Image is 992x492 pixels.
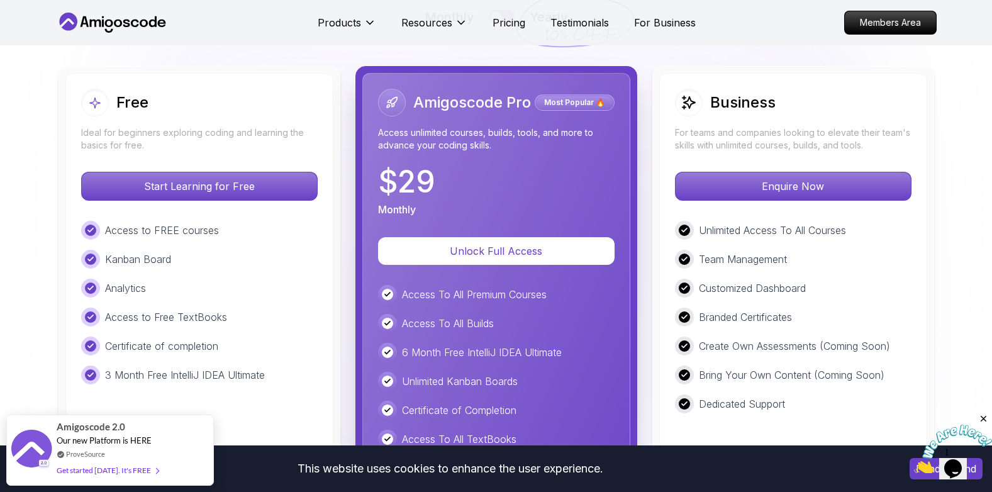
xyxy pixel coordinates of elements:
p: Access to Free TextBooks [105,310,227,325]
p: 6 Month Free IntelliJ IDEA Ultimate [402,345,562,360]
p: Start Learning for Free [82,172,317,200]
p: Customized Dashboard [699,281,806,296]
p: For teams and companies looking to elevate their team's skills with unlimited courses, builds, an... [675,126,911,152]
h2: Business [710,92,776,113]
p: Access To All Premium Courses [402,287,547,302]
a: Pricing [493,15,525,30]
a: ProveSource [66,449,105,459]
a: Start Learning for Free [81,180,318,193]
button: Unlock Full Access [378,237,615,265]
span: 1 [5,5,10,16]
p: $ 29 [378,167,435,197]
p: Bring Your Own Content (Coming Soon) [699,367,884,383]
p: Enquire Now [676,172,911,200]
p: Resources [401,15,452,30]
p: Kanban Board [105,252,171,267]
p: Certificate of completion [105,338,218,354]
p: Unlock Full Access [393,243,599,259]
p: Analytics [105,281,146,296]
p: Team Management [699,252,787,267]
p: Access unlimited courses, builds, tools, and more to advance your coding skills. [378,126,615,152]
p: Certificate of Completion [402,403,516,418]
button: Products [318,15,376,40]
a: For Business [634,15,696,30]
div: This website uses cookies to enhance the user experience. [9,455,891,483]
img: provesource social proof notification image [11,430,52,471]
p: Dedicated Support [699,396,785,411]
p: Unlimited Access To All Courses [699,223,846,238]
a: Unlock Full Access [378,245,615,257]
button: Accept cookies [910,458,983,479]
button: Resources [401,15,467,40]
p: Most Popular 🔥 [537,96,613,109]
p: Unlimited Kanban Boards [402,374,518,389]
span: Amigoscode 2.0 [57,420,125,434]
button: Start Learning for Free [81,172,318,201]
p: Create Own Assessments (Coming Soon) [699,338,890,354]
button: Enquire Now [675,172,911,201]
p: Monthly [378,202,416,217]
a: Enquire Now [675,180,911,193]
span: Our new Platform is HERE [57,435,152,445]
p: Ideal for beginners exploring coding and learning the basics for free. [81,126,318,152]
a: Members Area [844,11,937,35]
p: Access To All Builds [402,316,494,331]
h2: Free [116,92,148,113]
p: Members Area [845,11,936,34]
iframe: chat widget [914,413,992,473]
div: Get started [DATE]. It's FREE [57,463,159,478]
p: Branded Certificates [699,310,792,325]
p: Access To All TextBooks [402,432,516,447]
p: 3 Month Free IntelliJ IDEA Ultimate [105,367,265,383]
p: Products [318,15,361,30]
a: Testimonials [550,15,609,30]
h2: Amigoscode Pro [413,92,531,113]
p: Access to FREE courses [105,223,219,238]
